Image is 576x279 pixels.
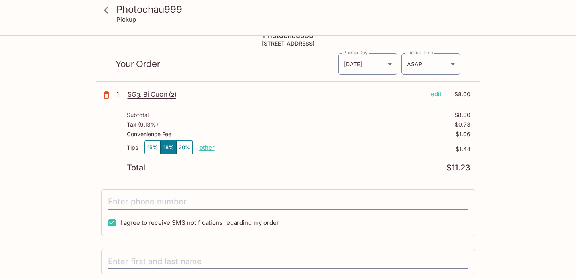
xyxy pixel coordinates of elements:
p: Tips [127,144,138,151]
p: Total [127,164,145,172]
p: 1 [116,90,124,99]
h5: [STREET_ADDRESS] [96,40,480,47]
button: other [199,144,215,151]
div: ASAP [401,53,460,75]
p: $1.44 [215,146,470,152]
h4: Photochau999 [96,31,480,40]
p: Tax ( 9.13% ) [127,121,158,128]
button: 20% [177,141,193,154]
button: 15% [145,141,161,154]
div: [DATE] [338,53,397,75]
p: SG3. Bi Cuon (2) [128,90,425,99]
p: $8.00 [446,90,470,99]
p: $11.23 [446,164,470,172]
label: Pickup Time [407,49,433,56]
p: Convenience Fee [127,131,171,137]
input: Enter first and last name [108,254,468,269]
p: $1.06 [456,131,470,137]
p: $8.00 [454,112,470,118]
p: Your Order [116,60,338,68]
h3: Photochau999 [116,3,474,16]
p: $0.73 [455,121,470,128]
p: Pickup [116,16,136,23]
input: Enter phone number [108,194,468,210]
span: I agree to receive SMS notifications regarding my order [120,219,279,226]
button: 18% [161,141,177,154]
p: edit [431,90,442,99]
label: Pickup Day [343,49,367,56]
p: Subtotal [127,112,149,118]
